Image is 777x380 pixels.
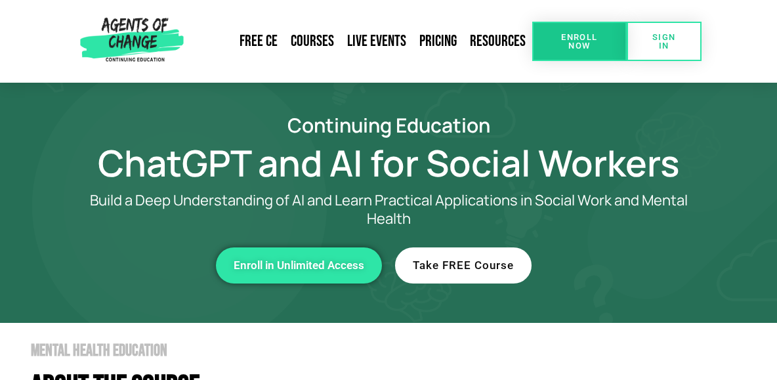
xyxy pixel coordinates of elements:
[341,26,413,56] a: Live Events
[532,22,626,61] a: Enroll Now
[395,247,532,284] a: Take FREE Course
[233,26,284,56] a: Free CE
[234,260,364,271] span: Enroll in Unlimited Access
[413,26,463,56] a: Pricing
[553,33,605,50] span: Enroll Now
[413,260,514,271] span: Take FREE Course
[85,191,692,228] p: Build a Deep Understanding of AI and Learn Practical Applications in Social Work and Mental Health
[33,148,744,178] h1: ChatGPT and AI for Social Workers
[284,26,341,56] a: Courses
[33,116,744,135] h2: Continuing Education
[31,343,763,359] h2: Mental Health Education
[188,26,533,56] nav: Menu
[627,22,702,61] a: SIGN IN
[648,33,681,50] span: SIGN IN
[216,247,382,284] a: Enroll in Unlimited Access
[463,26,532,56] a: Resources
